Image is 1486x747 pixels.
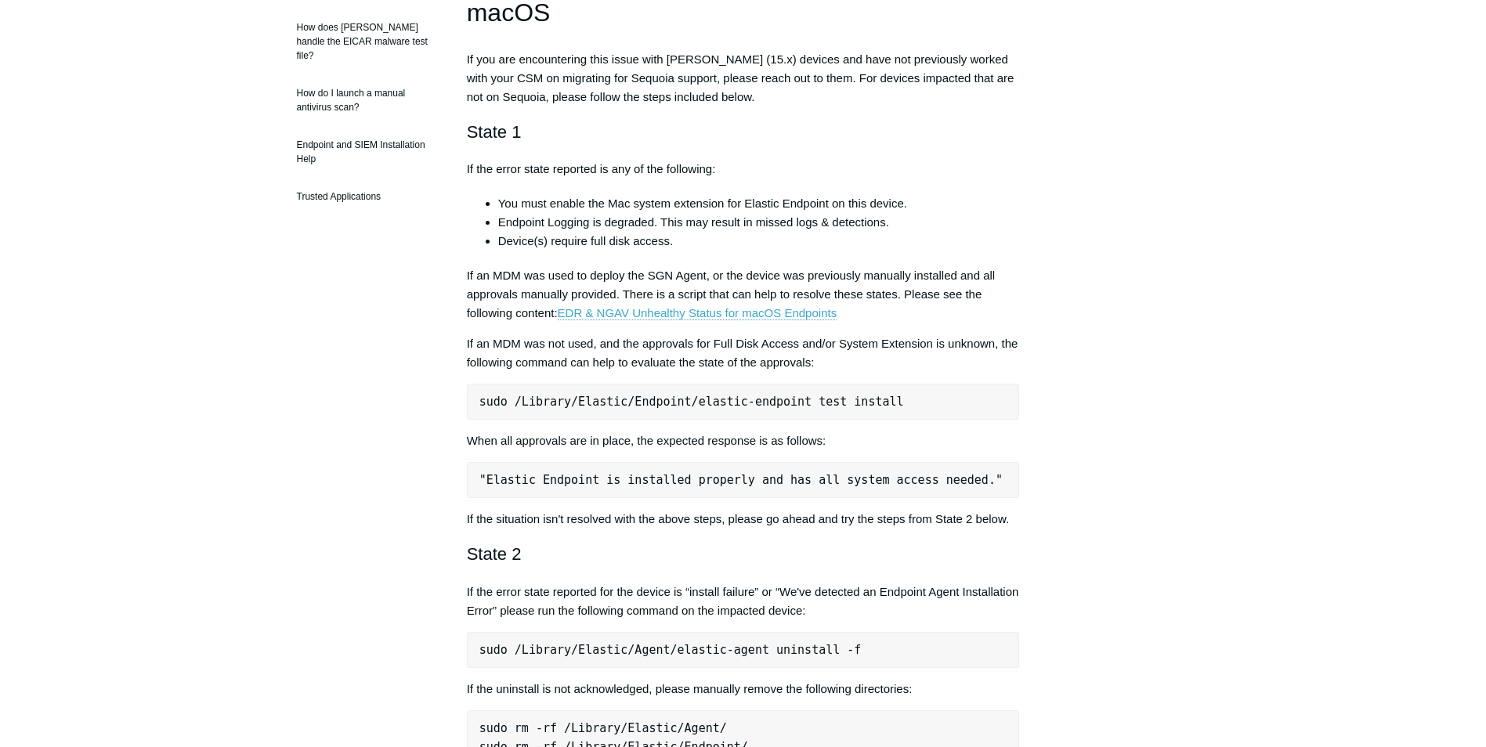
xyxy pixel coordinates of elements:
[467,462,1020,498] pre: "Elastic Endpoint is installed properly and has all system access needed."
[289,13,443,70] a: How does [PERSON_NAME] handle the EICAR malware test file?
[467,160,1020,179] p: If the error state reported is any of the following:
[289,78,443,122] a: How do I launch a manual antivirus scan?
[467,266,1020,323] p: If an MDM was used to deploy the SGN Agent, or the device was previously manually installed and a...
[467,118,1020,146] h2: State 1
[467,50,1020,106] p: If you are encountering this issue with [PERSON_NAME] (15.x) devices and have not previously work...
[498,232,1020,251] li: Device(s) require full disk access.
[498,194,1020,213] li: You must enable the Mac system extension for Elastic Endpoint on this device.
[558,306,837,320] a: EDR & NGAV Unhealthy Status for macOS Endpoints
[467,510,1020,529] p: If the situation isn't resolved with the above steps, please go ahead and try the steps from Stat...
[289,130,443,174] a: Endpoint and SIEM Installation Help
[289,182,443,211] a: Trusted Applications
[467,540,1020,568] h2: State 2
[467,583,1020,620] p: If the error state reported for the device is “install failure” or “We've detected an Endpoint Ag...
[467,384,1020,420] pre: sudo /Library/Elastic/Endpoint/elastic-endpoint test install
[498,213,1020,232] li: Endpoint Logging is degraded. This may result in missed logs & detections.
[467,431,1020,450] p: When all approvals are in place, the expected response is as follows:
[467,632,1020,668] pre: sudo /Library/Elastic/Agent/elastic-agent uninstall -f
[467,680,1020,698] p: If the uninstall is not acknowledged, please manually remove the following directories:
[467,334,1020,372] p: If an MDM was not used, and the approvals for Full Disk Access and/or System Extension is unknown...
